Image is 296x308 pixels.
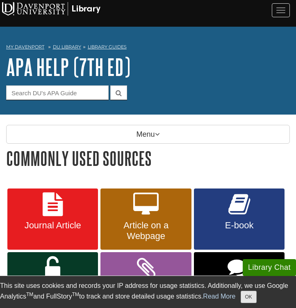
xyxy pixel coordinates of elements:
[2,2,100,16] img: Davenport University Logo
[194,188,285,250] a: E-book
[243,259,296,276] button: Library Chat
[203,293,235,300] a: Read More
[72,292,79,297] sup: TM
[6,148,290,169] h1: Commonly Used Sources
[107,220,185,241] span: Article on a Webpage
[200,220,278,231] span: E-book
[6,125,290,144] p: Menu
[6,85,109,100] input: Search DU's APA Guide
[53,44,81,50] a: DU Library
[14,220,92,231] span: Journal Article
[241,291,257,303] button: Close
[88,44,127,50] a: Library Guides
[6,44,44,51] a: My Davenport
[26,292,33,297] sup: TM
[7,188,98,250] a: Journal Article
[6,54,130,80] a: APA Help (7th Ed)
[100,188,191,250] a: Article on a Webpage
